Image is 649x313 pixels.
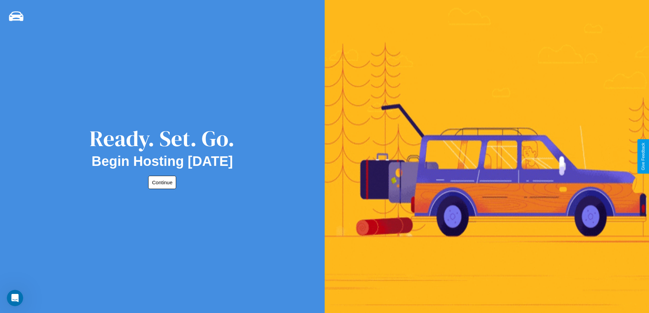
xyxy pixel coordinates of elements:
button: Continue [148,176,176,189]
div: Give Feedback [641,143,646,170]
h2: Begin Hosting [DATE] [92,154,233,169]
div: Ready. Set. Go. [90,123,235,154]
iframe: Intercom live chat [7,290,23,306]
